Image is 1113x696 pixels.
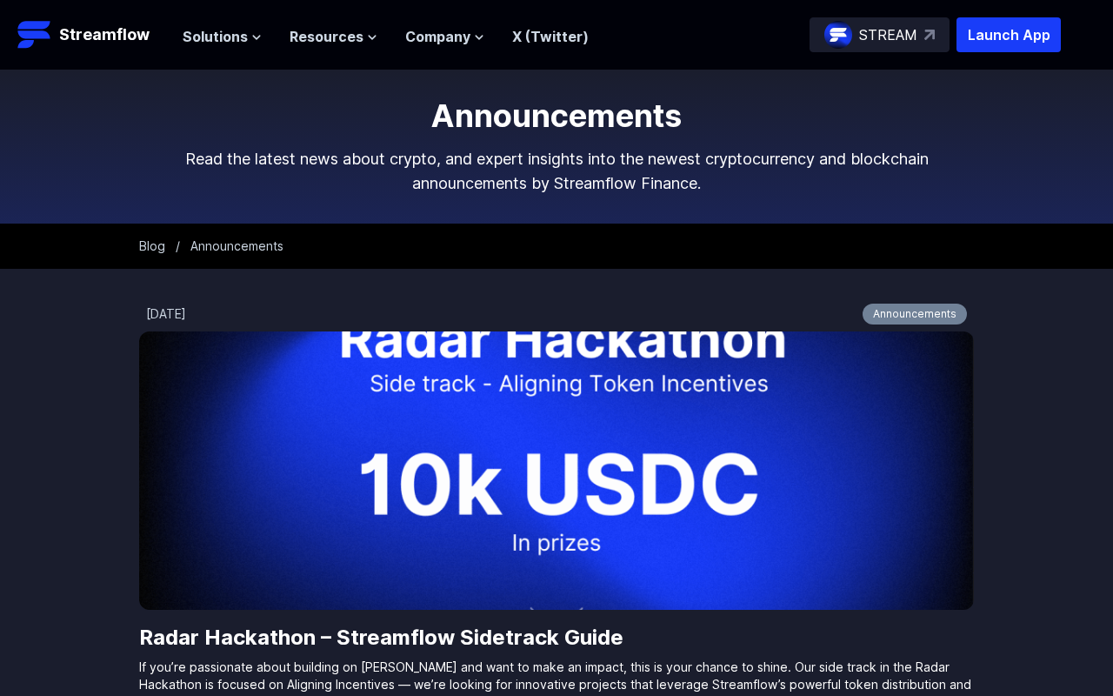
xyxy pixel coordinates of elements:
img: streamflow-logo-circle.png [824,21,852,49]
p: Read the latest news about crypto, and expert insights into the newest cryptocurrency and blockch... [139,147,974,196]
h1: Announcements [139,98,974,133]
span: Announcements [190,238,283,253]
a: Blog [139,238,165,253]
button: Resources [290,26,377,47]
img: Radar Hackathon – Streamflow Sidetrack Guide [139,331,974,610]
img: Streamflow Logo [17,17,52,52]
a: Announcements [863,304,967,325]
div: [DATE] [146,305,186,323]
a: X (Twitter) [512,28,589,45]
a: STREAM [810,17,950,52]
p: Streamflow [59,23,150,47]
span: Resources [290,26,363,47]
img: top-right-arrow.svg [924,30,935,40]
span: Company [405,26,470,47]
a: Radar Hackathon – Streamflow Sidetrack Guide [139,624,974,652]
a: Streamflow [17,17,165,52]
span: Solutions [183,26,248,47]
span: / [176,238,180,253]
button: Company [405,26,484,47]
button: Solutions [183,26,262,47]
p: STREAM [859,24,917,45]
button: Launch App [956,17,1061,52]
